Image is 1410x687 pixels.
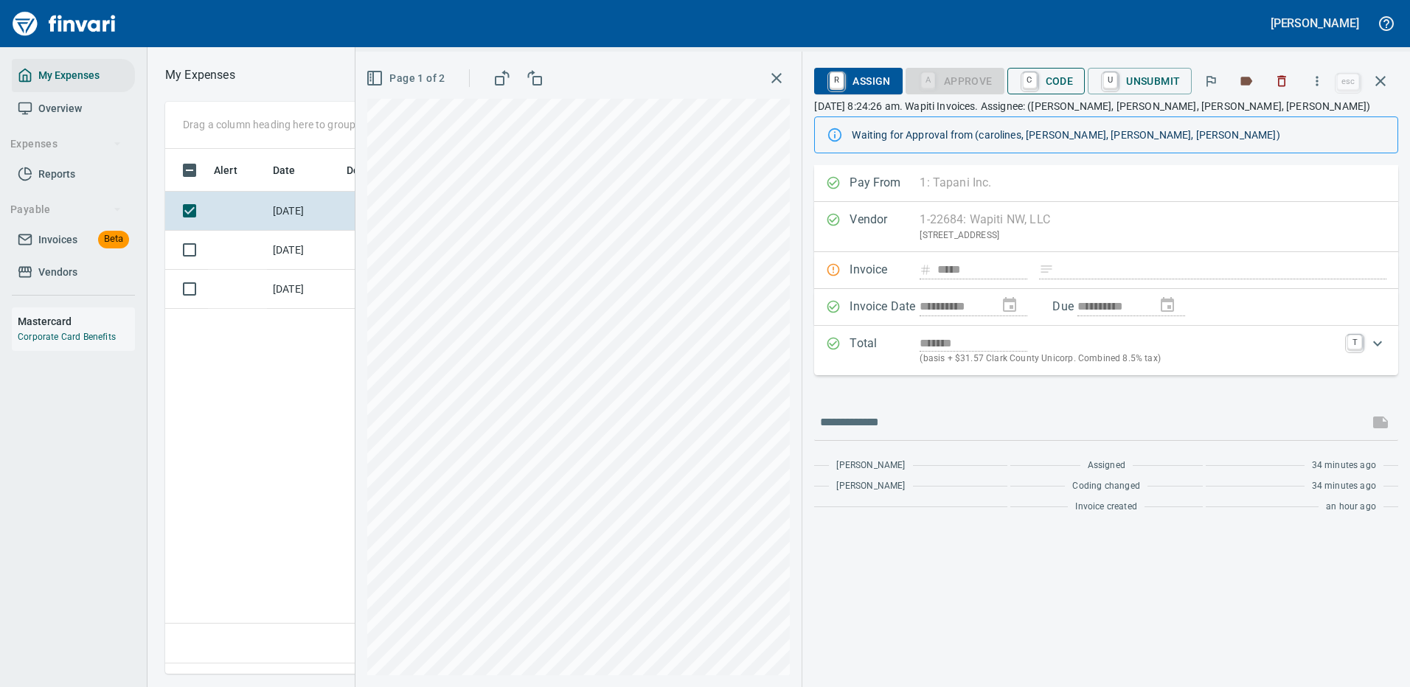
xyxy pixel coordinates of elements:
[850,335,920,366] p: Total
[920,352,1338,366] p: (basis + $31.57 Clark County Unicorp. Combined 8.5% tax)
[1301,65,1333,97] button: More
[1075,500,1137,515] span: Invoice created
[4,196,128,223] button: Payable
[4,130,128,158] button: Expenses
[1103,72,1117,88] a: U
[906,74,1004,86] div: Coding Required
[1100,69,1180,94] span: Unsubmit
[1333,63,1398,99] span: Close invoice
[1195,65,1227,97] button: Flag
[1230,65,1263,97] button: Labels
[814,326,1398,375] div: Expand
[363,65,451,92] button: Page 1 of 2
[1007,68,1086,94] button: CCode
[12,92,135,125] a: Overview
[38,66,100,85] span: My Expenses
[38,231,77,249] span: Invoices
[1265,65,1298,97] button: Discard
[347,161,421,179] span: Description
[836,479,905,494] span: [PERSON_NAME]
[1072,479,1139,494] span: Coding changed
[10,200,122,219] span: Payable
[183,117,399,132] p: Drag a column heading here to group the table
[1312,479,1376,494] span: 34 minutes ago
[1312,458,1376,473] span: 34 minutes ago
[18,313,135,329] h6: Mastercard
[38,165,75,184] span: Reports
[273,161,315,179] span: Date
[1337,74,1359,90] a: esc
[1363,405,1398,440] span: This records your message into the invoice and notifies anyone mentioned
[1271,15,1359,31] h5: [PERSON_NAME]
[12,256,135,289] a: Vendors
[12,158,135,191] a: Reports
[830,72,844,88] a: R
[273,161,296,179] span: Date
[1088,68,1192,94] button: UUnsubmit
[12,223,135,257] a: InvoicesBeta
[214,161,257,179] span: Alert
[369,69,445,88] span: Page 1 of 2
[214,161,237,179] span: Alert
[267,231,341,270] td: [DATE]
[12,59,135,92] a: My Expenses
[165,66,235,84] nav: breadcrumb
[1326,500,1376,515] span: an hour ago
[814,99,1398,114] p: [DATE] 8:24:26 am. Wapiti Invoices. Assignee: ([PERSON_NAME], [PERSON_NAME], [PERSON_NAME], [PERS...
[267,270,341,309] td: [DATE]
[267,192,341,231] td: [DATE]
[1023,72,1037,88] a: C
[38,100,82,118] span: Overview
[10,135,122,153] span: Expenses
[1019,69,1074,94] span: Code
[1267,12,1363,35] button: [PERSON_NAME]
[852,122,1386,148] div: Waiting for Approval from (carolines, [PERSON_NAME], [PERSON_NAME], [PERSON_NAME])
[18,332,116,342] a: Corporate Card Benefits
[814,68,902,94] button: RAssign
[38,263,77,282] span: Vendors
[1088,458,1125,473] span: Assigned
[9,6,119,41] img: Finvari
[347,161,402,179] span: Description
[826,69,890,94] span: Assign
[836,458,905,473] span: [PERSON_NAME]
[1347,335,1362,349] a: T
[98,231,129,248] span: Beta
[165,66,235,84] p: My Expenses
